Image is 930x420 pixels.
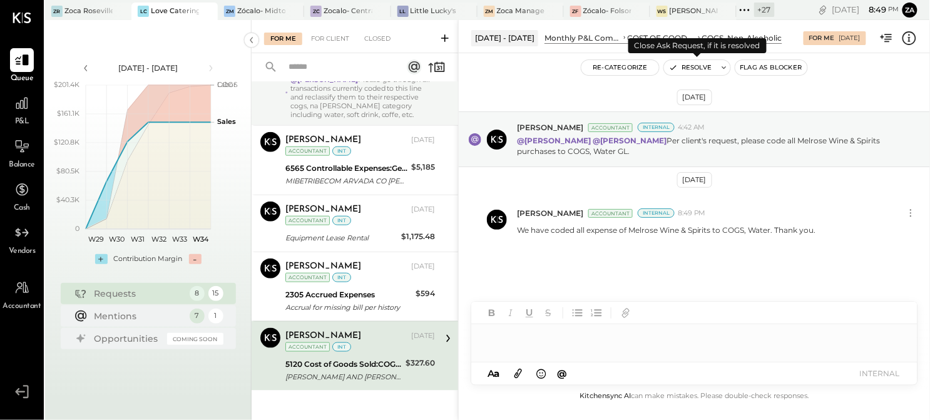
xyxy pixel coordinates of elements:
[517,136,591,145] strong: @[PERSON_NAME]
[285,289,412,301] div: 2305 Accrued Expenses
[332,216,351,225] div: int
[332,273,351,282] div: int
[540,305,556,321] button: Strikethrough
[521,305,538,321] button: Underline
[702,33,782,43] div: COGS, Non-Alcoholic
[1,276,43,312] a: Accountant
[9,246,36,257] span: Vendors
[406,357,435,369] div: $327.60
[190,286,205,301] div: 8
[138,6,149,17] div: LC
[1,48,43,85] a: Queue
[638,208,675,218] div: Internal
[285,371,402,383] div: [PERSON_NAME] AND [PERSON_NAME] WINE & [GEOGRAPHIC_DATA] [GEOGRAPHIC_DATA] XXXX1091
[664,60,717,75] button: Resolve
[411,161,435,173] div: $5,185
[88,235,104,243] text: W29
[54,138,79,146] text: $120.8K
[411,205,435,215] div: [DATE]
[484,305,500,321] button: Bold
[628,38,767,53] div: Close Ask Request, if it is resolved
[14,203,30,214] span: Cash
[889,5,899,14] span: pm
[358,33,397,45] div: Closed
[131,235,145,243] text: W31
[285,216,330,225] div: Accountant
[1,221,43,257] a: Vendors
[839,34,861,43] div: [DATE]
[192,235,208,243] text: W34
[411,135,435,145] div: [DATE]
[570,305,586,321] button: Unordered List
[285,342,330,352] div: Accountant
[902,3,917,18] button: Za
[618,305,634,321] button: Add URL
[832,4,899,16] div: [DATE]
[95,332,161,345] div: Opportunities
[416,287,435,300] div: $594
[544,33,621,43] div: Monthly P&L Comparison
[109,235,125,243] text: W30
[735,60,807,75] button: Flag as Blocker
[332,146,351,156] div: int
[484,6,495,17] div: ZM
[401,230,435,243] div: $1,175.48
[285,358,402,371] div: 5120 Cost of Goods Sold:COGS, Non-Alcoholic
[285,260,361,273] div: [PERSON_NAME]
[581,60,659,75] button: Re-Categorize
[809,34,835,43] div: For Me
[285,162,407,175] div: 6565 Controllable Expenses:General & Administrative Expenses:Professional Education/Development
[114,254,183,264] div: Contribution Margin
[208,309,223,324] div: 1
[285,134,361,146] div: [PERSON_NAME]
[1,178,43,214] a: Cash
[670,6,718,16] div: [PERSON_NAME]
[3,301,41,312] span: Accountant
[57,109,79,118] text: $161.1K
[56,195,79,204] text: $40.3K
[264,33,302,45] div: For Me
[558,367,568,379] span: @
[290,66,435,119] div: Please go through all transactions currently coded to this line and reclassify them to their resp...
[9,160,35,171] span: Balance
[570,6,581,17] div: ZF
[224,6,235,17] div: ZM
[862,4,887,16] span: 8 : 49
[324,6,372,16] div: Zocalo- Central Kitchen (Commissary)
[51,6,63,17] div: ZR
[11,73,34,85] span: Queue
[285,203,361,216] div: [PERSON_NAME]
[411,262,435,272] div: [DATE]
[678,208,706,218] span: 8:49 PM
[172,235,187,243] text: W33
[494,367,500,379] span: a
[285,232,397,244] div: Equipment Lease Rental
[677,90,712,105] div: [DATE]
[678,123,705,133] span: 4:42 AM
[517,208,583,218] span: [PERSON_NAME]
[305,33,355,45] div: For Client
[285,273,330,282] div: Accountant
[217,117,236,126] text: Sales
[167,333,223,345] div: Coming Soon
[190,309,205,324] div: 7
[95,254,108,264] div: +
[332,342,351,352] div: int
[638,123,675,132] div: Internal
[517,122,583,133] span: [PERSON_NAME]
[75,224,79,233] text: 0
[397,6,409,17] div: LL
[56,166,79,175] text: $80.5K
[817,3,829,16] div: copy link
[285,146,330,156] div: Accountant
[1,135,43,171] a: Balance
[588,209,633,218] div: Accountant
[593,136,667,145] strong: @[PERSON_NAME]
[95,287,183,300] div: Requests
[484,367,504,381] button: Aa
[411,331,435,341] div: [DATE]
[588,305,605,321] button: Ordered List
[583,6,631,16] div: Zócalo- Folsom
[310,6,322,17] div: ZC
[64,6,113,16] div: Zoca Roseville Inc.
